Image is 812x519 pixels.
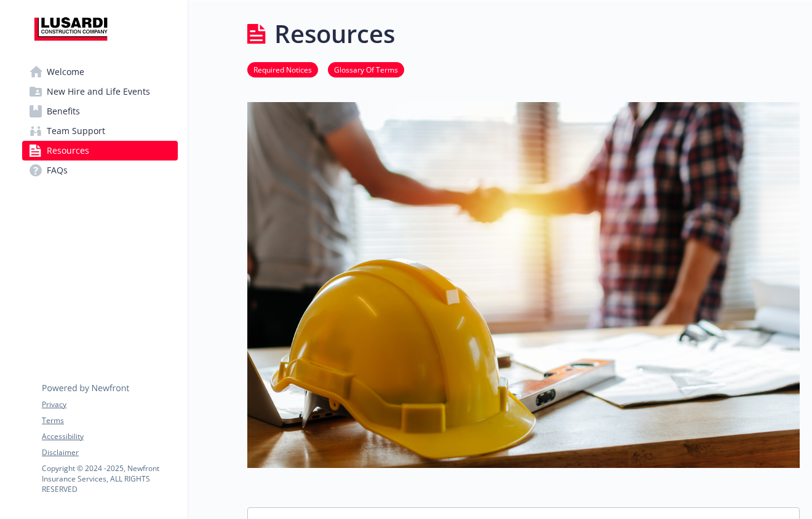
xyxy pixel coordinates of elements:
a: Welcome [22,62,178,82]
span: FAQs [47,160,68,180]
p: Copyright © 2024 - 2025 , Newfront Insurance Services, ALL RIGHTS RESERVED [42,463,177,494]
a: Resources [22,141,178,160]
a: New Hire and Life Events [22,82,178,101]
span: New Hire and Life Events [47,82,150,101]
span: Team Support [47,121,105,141]
a: Disclaimer [42,447,177,458]
span: Benefits [47,101,80,121]
span: Resources [47,141,89,160]
a: FAQs [22,160,178,180]
h1: Resources [274,15,395,52]
img: resources page banner [247,102,800,468]
span: Welcome [47,62,84,82]
a: Team Support [22,121,178,141]
a: Accessibility [42,431,177,442]
a: Required Notices [247,63,318,75]
a: Glossary Of Terms [328,63,404,75]
a: Privacy [42,399,177,410]
a: Benefits [22,101,178,121]
a: Terms [42,415,177,426]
